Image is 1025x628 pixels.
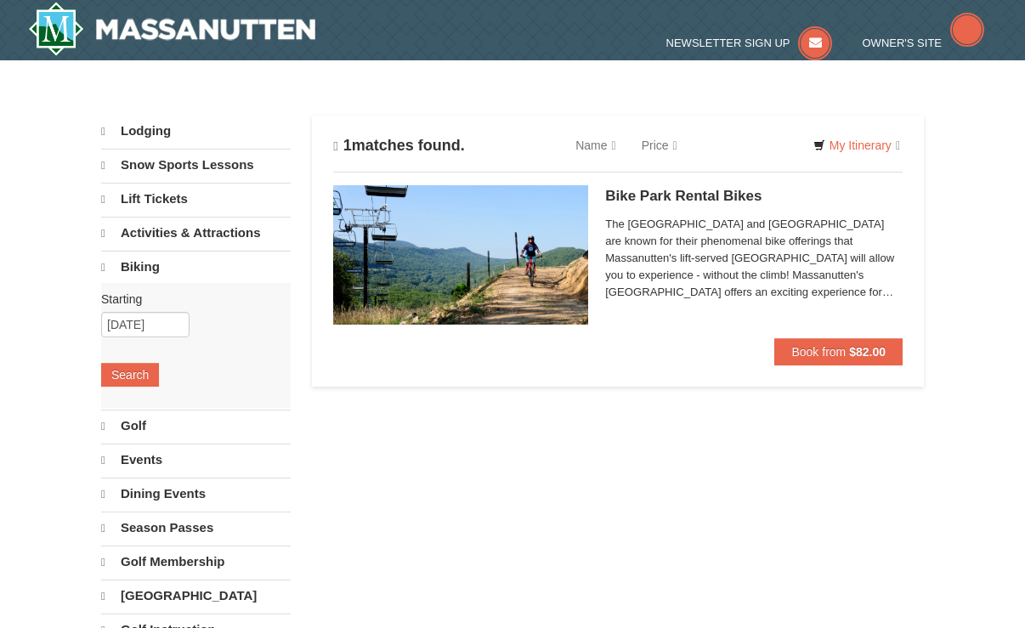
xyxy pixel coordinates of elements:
a: Activities & Attractions [101,217,291,249]
a: Season Passes [101,512,291,544]
span: Newsletter Sign Up [666,37,790,49]
a: My Itinerary [802,133,911,158]
a: Dining Events [101,478,291,510]
a: Owner's Site [863,37,985,49]
a: Newsletter Sign Up [666,37,833,49]
a: Lift Tickets [101,183,291,215]
a: Events [101,444,291,476]
a: Price [629,128,690,162]
span: Owner's Site [863,37,943,49]
a: Lodging [101,116,291,147]
a: Snow Sports Lessons [101,149,291,181]
strong: $82.00 [849,345,886,359]
label: Starting [101,291,278,308]
a: Massanutten Resort [28,2,315,56]
button: Search [101,363,159,387]
span: Book from [791,345,846,359]
a: Golf [101,410,291,442]
button: Book from $82.00 [774,338,903,365]
img: Massanutten Resort Logo [28,2,315,56]
img: 6619923-15-103d8a09.jpg [333,185,588,325]
h5: Bike Park Rental Bikes [605,188,903,205]
a: Golf Membership [101,546,291,578]
span: The [GEOGRAPHIC_DATA] and [GEOGRAPHIC_DATA] are known for their phenomenal bike offerings that Ma... [605,216,903,301]
a: [GEOGRAPHIC_DATA] [101,580,291,612]
a: Name [563,128,628,162]
a: Biking [101,251,291,283]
